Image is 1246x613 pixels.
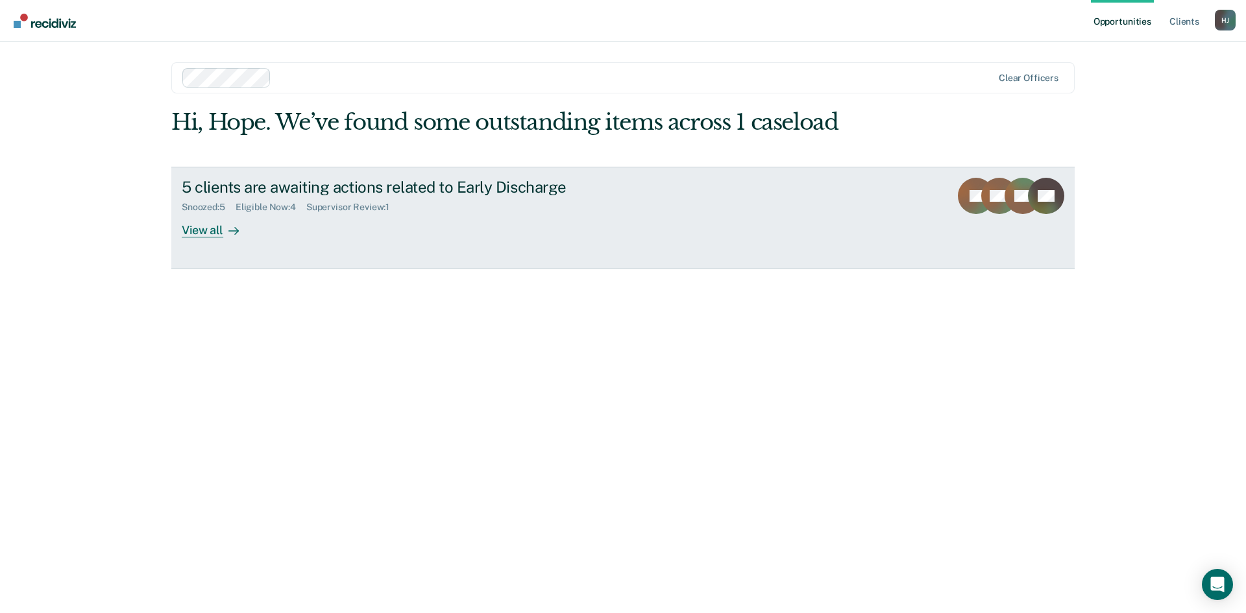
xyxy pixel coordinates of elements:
[171,167,1075,269] a: 5 clients are awaiting actions related to Early DischargeSnoozed:5Eligible Now:4Supervisor Review...
[1215,10,1236,30] div: H J
[182,202,236,213] div: Snoozed : 5
[182,212,254,237] div: View all
[236,202,306,213] div: Eligible Now : 4
[1215,10,1236,30] button: Profile dropdown button
[171,109,894,136] div: Hi, Hope. We’ve found some outstanding items across 1 caseload
[999,73,1058,84] div: Clear officers
[14,14,76,28] img: Recidiviz
[182,178,637,197] div: 5 clients are awaiting actions related to Early Discharge
[1202,569,1233,600] div: Open Intercom Messenger
[306,202,400,213] div: Supervisor Review : 1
